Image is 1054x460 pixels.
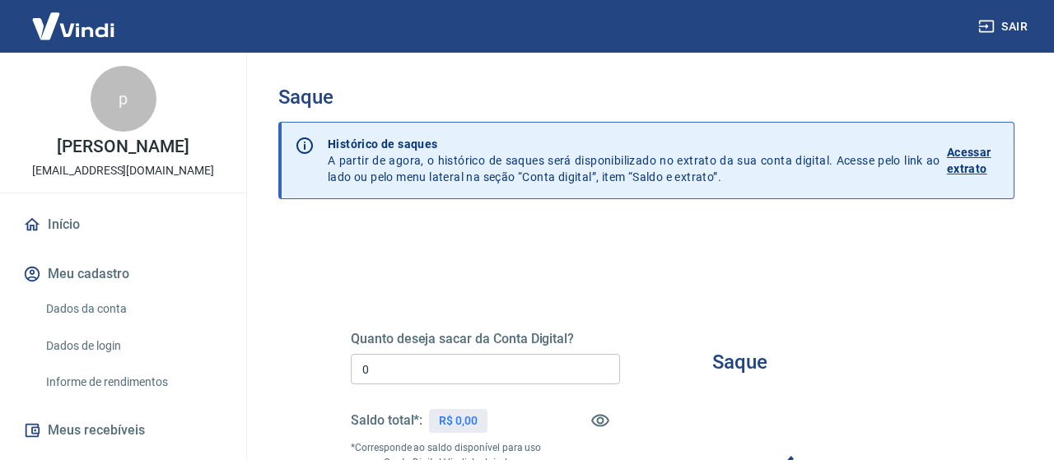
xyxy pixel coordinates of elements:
a: Dados de login [40,329,226,363]
a: Início [20,207,226,243]
p: Histórico de saques [328,136,940,152]
button: Sair [975,12,1034,42]
h3: Saque [278,86,1014,109]
p: [EMAIL_ADDRESS][DOMAIN_NAME] [32,162,214,179]
p: [PERSON_NAME] [57,138,189,156]
a: Dados da conta [40,292,226,326]
h5: Quanto deseja sacar da Conta Digital? [351,331,620,347]
a: Informe de rendimentos [40,365,226,399]
p: A partir de agora, o histórico de saques será disponibilizado no extrato da sua conta digital. Ac... [328,136,940,185]
h5: Saldo total*: [351,412,422,429]
div: p [91,66,156,132]
a: Acessar extrato [947,136,1000,185]
button: Meus recebíveis [20,412,226,448]
img: Vindi [20,1,127,51]
button: Meu cadastro [20,256,226,292]
p: R$ 0,00 [439,412,478,430]
h3: Saque [712,351,767,374]
p: Acessar extrato [947,144,1000,177]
